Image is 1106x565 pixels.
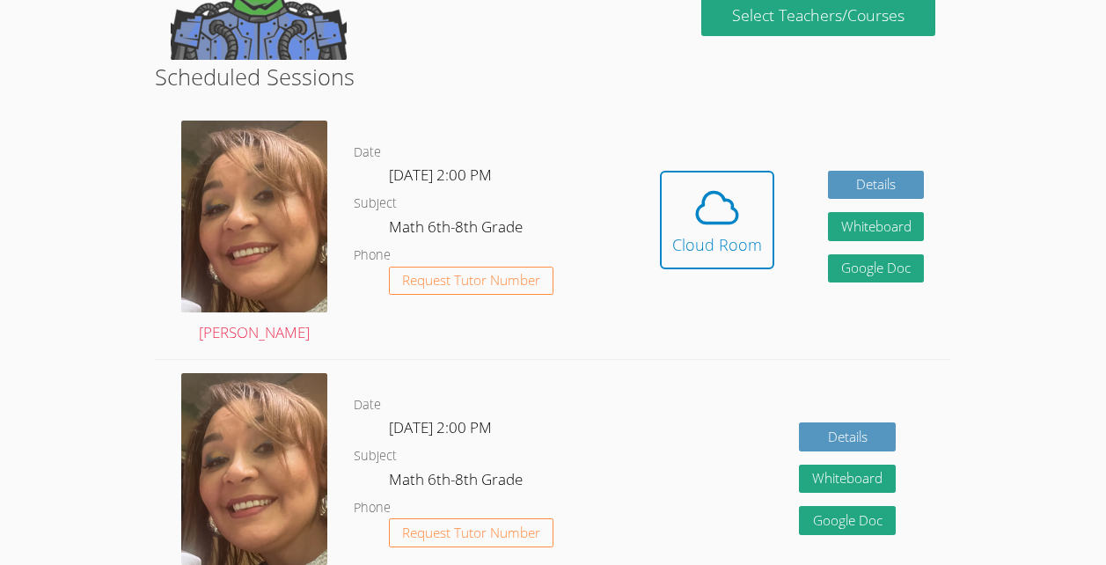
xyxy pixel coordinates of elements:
a: [PERSON_NAME] [181,121,327,346]
dt: Date [354,394,381,416]
img: IMG_0482.jpeg [181,121,327,312]
dd: Math 6th-8th Grade [389,467,526,497]
dt: Date [354,142,381,164]
span: Request Tutor Number [402,526,540,539]
span: [DATE] 2:00 PM [389,165,492,185]
button: Whiteboard [828,212,925,241]
button: Cloud Room [660,171,774,269]
a: Google Doc [828,254,925,283]
dt: Subject [354,445,397,467]
dd: Math 6th-8th Grade [389,215,526,245]
button: Whiteboard [799,465,896,494]
a: Details [799,422,896,451]
dt: Phone [354,497,391,519]
dt: Phone [354,245,391,267]
h2: Scheduled Sessions [155,60,951,93]
span: Request Tutor Number [402,274,540,287]
a: Details [828,171,925,200]
img: IMG_0482.jpeg [181,373,327,565]
dt: Subject [354,193,397,215]
button: Request Tutor Number [389,267,553,296]
div: Cloud Room [672,232,762,257]
span: [DATE] 2:00 PM [389,417,492,437]
button: Request Tutor Number [389,518,553,547]
a: Google Doc [799,506,896,535]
